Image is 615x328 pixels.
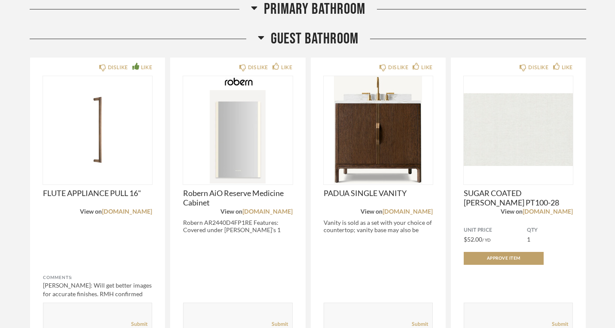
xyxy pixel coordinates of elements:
[183,219,292,241] div: Robern AR2440D4FP1RE Features: Covered under [PERSON_NAME]'s 1 year limited war...
[523,209,573,215] a: [DOMAIN_NAME]
[108,63,128,72] div: DISLIKE
[527,227,573,234] span: QTY
[248,63,268,72] div: DISLIKE
[281,63,292,72] div: LIKE
[131,321,147,328] a: Submit
[464,76,573,184] img: undefined
[271,30,358,48] span: Guest Bathroom
[552,321,568,328] a: Submit
[562,63,573,72] div: LIKE
[464,252,544,265] button: Approve Item
[464,188,573,207] span: SUGAR COATED [PERSON_NAME] PT100-28
[183,76,292,184] img: undefined
[80,209,102,215] span: View on
[43,76,152,184] img: undefined
[102,209,152,215] a: [DOMAIN_NAME]
[388,63,408,72] div: DISLIKE
[183,188,292,207] span: Robern AiO Reserve Medicine Cabinet
[464,227,527,234] span: Unit Price
[141,63,152,72] div: LIKE
[412,321,428,328] a: Submit
[528,63,548,72] div: DISLIKE
[464,236,482,243] span: $52.00
[43,273,152,282] div: Comments:
[272,321,288,328] a: Submit
[220,209,242,215] span: View on
[242,209,293,215] a: [DOMAIN_NAME]
[324,219,433,241] div: Vanity is sold as a set with your choice of countertop; vanity base may also be purcha...
[482,237,491,242] span: / YD
[501,209,523,215] span: View on
[487,256,520,261] span: Approve Item
[361,209,382,215] span: View on
[382,209,433,215] a: [DOMAIN_NAME]
[43,281,152,307] div: [PERSON_NAME]: Will get better images for accurate finishes. RMH confirmed the pulls ...
[421,63,432,72] div: LIKE
[324,188,433,198] span: PADUA SINGLE VANITY
[527,236,530,243] span: 1
[324,76,433,184] img: undefined
[43,188,152,198] span: FLUTE APPLIANCE PULL 16"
